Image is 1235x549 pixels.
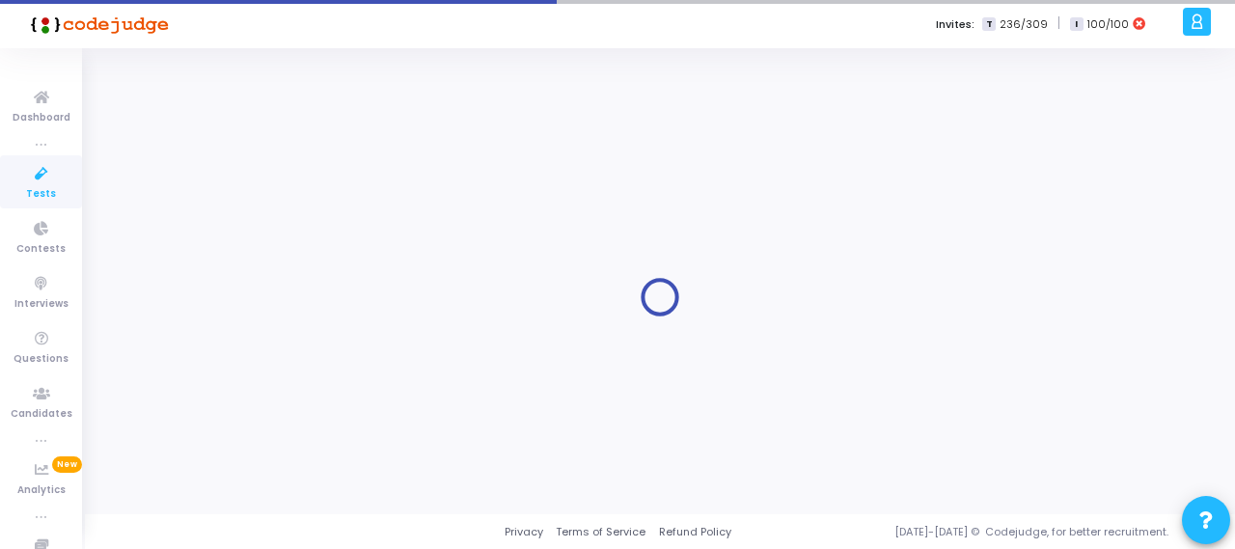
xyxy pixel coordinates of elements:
[13,110,70,126] span: Dashboard
[52,456,82,473] span: New
[14,296,69,313] span: Interviews
[936,16,974,33] label: Invites:
[731,524,1211,540] div: [DATE]-[DATE] © Codejudge, for better recruitment.
[14,351,69,368] span: Questions
[17,482,66,499] span: Analytics
[24,5,169,43] img: logo
[1057,14,1060,34] span: |
[659,524,731,540] a: Refund Policy
[16,241,66,258] span: Contests
[1070,17,1083,32] span: I
[1000,16,1048,33] span: 236/309
[1087,16,1129,33] span: 100/100
[505,524,543,540] a: Privacy
[26,186,56,203] span: Tests
[556,524,645,540] a: Terms of Service
[982,17,995,32] span: T
[11,406,72,423] span: Candidates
